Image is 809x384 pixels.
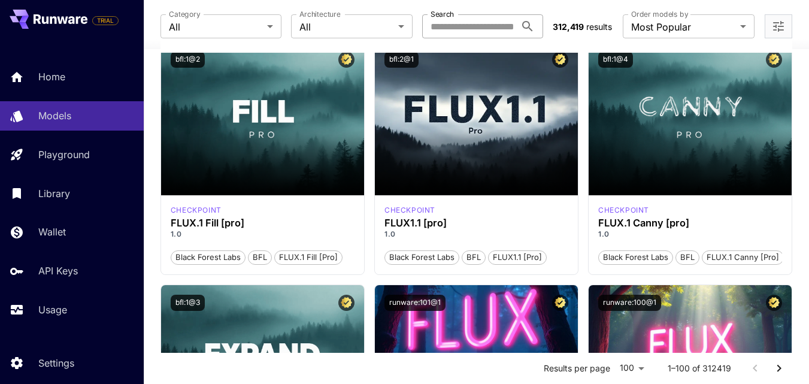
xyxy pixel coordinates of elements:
[248,249,272,265] button: BFL
[338,52,354,68] button: Certified Model – Vetted for best performance and includes a commercial license.
[385,252,459,264] span: Black Forest Labs
[598,205,649,216] p: checkpoint
[668,362,731,374] p: 1–100 of 312419
[92,13,119,28] span: Add your payment card to enable full platform functionality.
[274,249,343,265] button: FLUX.1 Fill [pro]
[384,205,435,216] p: checkpoint
[171,229,354,240] p: 1.0
[553,22,584,32] span: 312,419
[169,20,262,34] span: All
[598,295,661,311] button: runware:100@1
[431,9,454,19] label: Search
[249,252,271,264] span: BFL
[676,252,699,264] span: BFL
[38,225,66,239] p: Wallet
[171,252,245,264] span: Black Forest Labs
[171,249,246,265] button: Black Forest Labs
[384,52,419,68] button: bfl:2@1
[552,295,568,311] button: Certified Model – Vetted for best performance and includes a commercial license.
[552,52,568,68] button: Certified Model – Vetted for best performance and includes a commercial license.
[598,249,673,265] button: Black Forest Labs
[338,295,354,311] button: Certified Model – Vetted for best performance and includes a commercial license.
[771,19,786,34] button: Open more filters
[598,229,782,240] p: 1.0
[171,295,205,311] button: bfl:1@3
[598,52,633,68] button: bfl:1@4
[38,108,71,123] p: Models
[675,249,699,265] button: BFL
[93,16,118,25] span: TRIAL
[586,22,612,32] span: results
[631,9,688,19] label: Order models by
[171,205,222,216] p: checkpoint
[171,205,222,216] div: fluxpro
[384,217,568,229] h3: FLUX1.1 [pro]
[171,217,354,229] h3: FLUX.1 Fill [pro]
[702,252,783,264] span: FLUX.1 Canny [pro]
[38,356,74,370] p: Settings
[488,249,547,265] button: FLUX1.1 [pro]
[275,252,342,264] span: FLUX.1 Fill [pro]
[38,186,70,201] p: Library
[38,69,65,84] p: Home
[462,249,486,265] button: BFL
[631,20,735,34] span: Most Popular
[299,9,340,19] label: Architecture
[489,252,546,264] span: FLUX1.1 [pro]
[702,249,784,265] button: FLUX.1 Canny [pro]
[462,252,485,264] span: BFL
[384,249,459,265] button: Black Forest Labs
[544,362,610,374] p: Results per page
[38,303,67,317] p: Usage
[598,205,649,216] div: fluxpro
[766,52,782,68] button: Certified Model – Vetted for best performance and includes a commercial license.
[384,295,446,311] button: runware:101@1
[171,52,205,68] button: bfl:1@2
[38,264,78,278] p: API Keys
[767,356,791,380] button: Go to next page
[598,217,782,229] h3: FLUX.1 Canny [pro]
[766,295,782,311] button: Certified Model – Vetted for best performance and includes a commercial license.
[299,20,393,34] span: All
[384,229,568,240] p: 1.0
[615,359,649,377] div: 100
[169,9,201,19] label: Category
[384,205,435,216] div: fluxpro
[599,252,672,264] span: Black Forest Labs
[38,147,90,162] p: Playground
